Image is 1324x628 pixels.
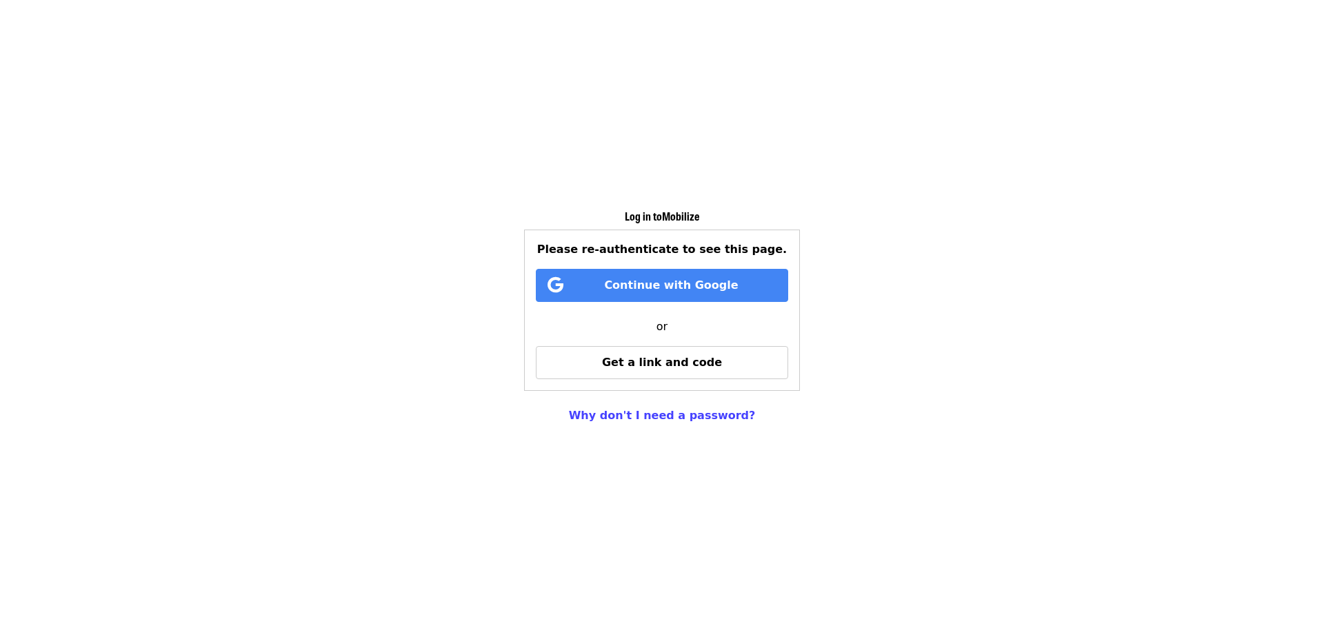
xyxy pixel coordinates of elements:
[602,356,722,369] span: Get a link and code
[536,269,788,302] button: Continue with Google
[548,275,563,295] i: google icon
[569,409,756,422] a: Why don't I need a password?
[656,320,668,333] span: or
[537,243,787,256] span: Please re-authenticate to see this page.
[625,208,699,224] span: Log in to Mobilize
[604,278,738,292] span: Continue with Google
[536,346,788,379] button: Get a link and code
